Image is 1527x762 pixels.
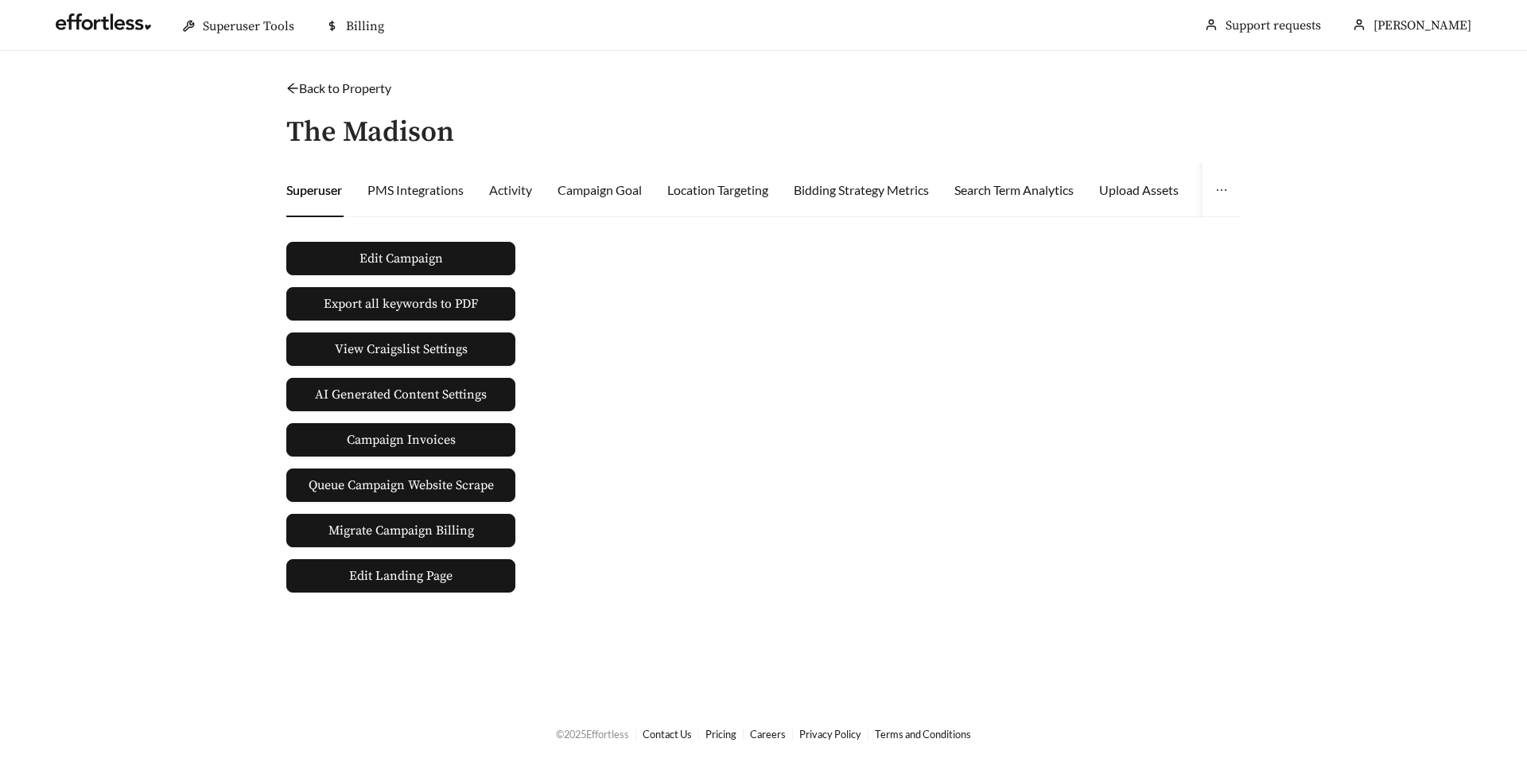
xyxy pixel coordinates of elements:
span: Campaign Invoices [347,424,456,456]
span: Edit Campaign [359,249,443,268]
div: PMS Integrations [367,181,464,200]
span: Queue Campaign Website Scrape [309,476,494,495]
div: Search Term Analytics [954,181,1074,200]
span: [PERSON_NAME] [1374,17,1471,33]
button: ellipsis [1203,163,1241,217]
a: Pricing [705,728,736,741]
button: Queue Campaign Website Scrape [286,468,515,502]
span: Export all keywords to PDF [324,294,478,313]
a: Edit Landing Page [286,559,515,593]
span: Edit Landing Page [349,560,453,592]
div: Upload Assets [1099,181,1179,200]
button: Edit Campaign [286,242,515,275]
div: Campaign Goal [558,181,642,200]
a: Terms and Conditions [875,728,971,741]
span: Superuser Tools [203,18,294,34]
span: arrow-left [286,82,299,95]
div: Bidding Strategy Metrics [794,181,929,200]
span: AI Generated Content Settings [315,385,487,404]
a: Privacy Policy [799,728,861,741]
span: Migrate Campaign Billing [328,521,474,540]
span: © 2025 Effortless [556,728,629,741]
a: Campaign Invoices [286,423,515,457]
button: Migrate Campaign Billing [286,514,515,547]
span: View Craigslist Settings [335,340,468,359]
a: Support requests [1226,17,1321,33]
button: Export all keywords to PDF [286,287,515,321]
button: AI Generated Content Settings [286,378,515,411]
button: View Craigslist Settings [286,332,515,366]
a: Contact Us [643,728,692,741]
a: Careers [750,728,786,741]
span: ellipsis [1215,184,1228,196]
a: arrow-leftBack to Property [286,80,391,95]
div: Activity [489,181,532,200]
span: Billing [346,18,384,34]
div: Location Targeting [667,181,768,200]
div: Superuser [286,181,342,200]
h3: The Madison [286,117,454,149]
